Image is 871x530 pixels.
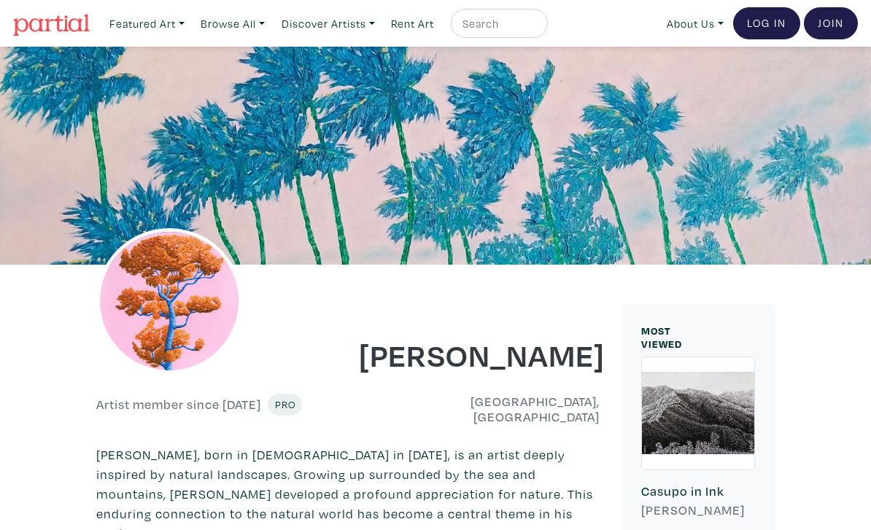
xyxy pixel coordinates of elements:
span: Pro [274,397,295,411]
a: Log In [733,7,800,39]
h1: [PERSON_NAME] [359,335,600,374]
h6: Artist member since [DATE] [96,397,261,413]
a: Join [804,7,858,39]
img: phpThumb.php [96,228,242,374]
a: Featured Art [103,9,191,39]
a: Browse All [194,9,271,39]
h6: Casupo in Ink [641,483,755,499]
input: Search [461,15,534,33]
h6: [PERSON_NAME] [641,502,755,518]
a: About Us [660,9,730,39]
a: Rent Art [384,9,441,39]
a: Discover Artists [275,9,382,39]
small: MOST VIEWED [641,324,682,351]
h6: [GEOGRAPHIC_DATA], [GEOGRAPHIC_DATA] [359,394,600,425]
